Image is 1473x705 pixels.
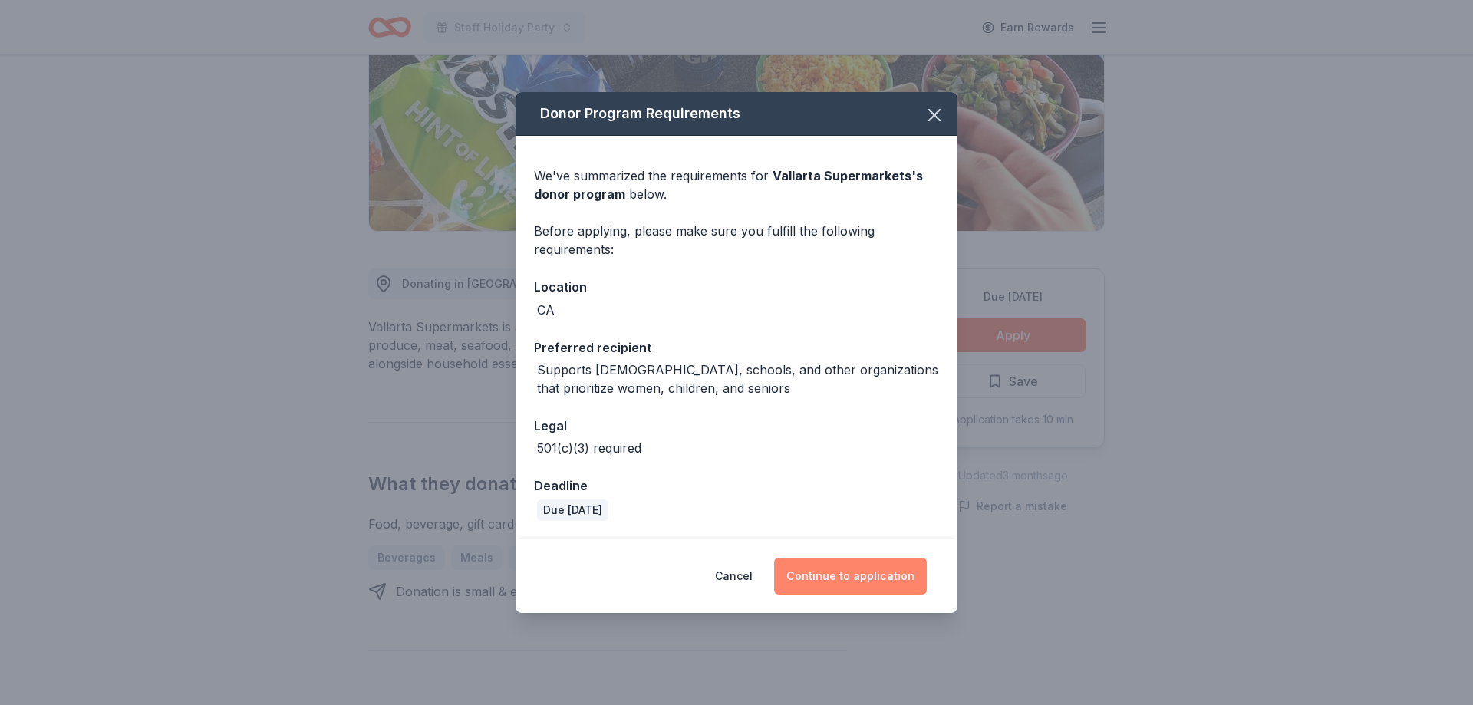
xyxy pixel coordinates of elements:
div: Location [534,277,939,297]
div: Deadline [534,476,939,496]
div: Due [DATE] [537,499,608,521]
div: Before applying, please make sure you fulfill the following requirements: [534,222,939,259]
div: We've summarized the requirements for below. [534,166,939,203]
button: Cancel [715,558,753,595]
div: 501(c)(3) required [537,439,641,457]
div: Preferred recipient [534,338,939,357]
div: CA [537,301,555,319]
div: Donor Program Requirements [516,92,957,136]
div: Legal [534,416,939,436]
button: Continue to application [774,558,927,595]
div: Supports [DEMOGRAPHIC_DATA], schools, and other organizations that prioritize women, children, an... [537,361,939,397]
